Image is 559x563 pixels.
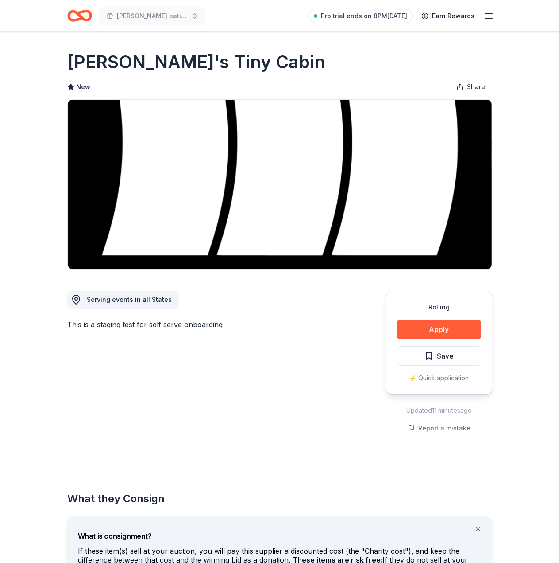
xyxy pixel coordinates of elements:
img: Image for Timmy's Tiny Cabin [68,100,492,269]
div: What is consignment? [78,524,482,541]
button: Share [449,78,492,96]
span: [PERSON_NAME] eating contest 2 [117,11,188,21]
button: Report a mistake [408,423,470,434]
a: Home [67,5,92,26]
a: Pro trial ends on 8PM[DATE] [308,9,413,23]
h1: [PERSON_NAME]'s Tiny Cabin [67,50,325,74]
span: Save [437,350,454,362]
div: ⚡️ Quick application [397,373,481,383]
button: Save [397,346,481,366]
span: Pro trial ends on 8PM[DATE] [321,11,407,21]
span: Serving events in all States [87,296,172,303]
div: This is a staging test for self serve onboarding [67,319,343,330]
div: Rolling [397,302,481,313]
a: Earn Rewards [416,8,480,24]
div: Updated 11 minutes ago [386,405,492,416]
button: Apply [397,320,481,339]
h2: What they Consign [67,492,492,506]
span: Share [467,82,485,92]
span: New [76,82,90,92]
button: [PERSON_NAME] eating contest 2 [99,7,205,25]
